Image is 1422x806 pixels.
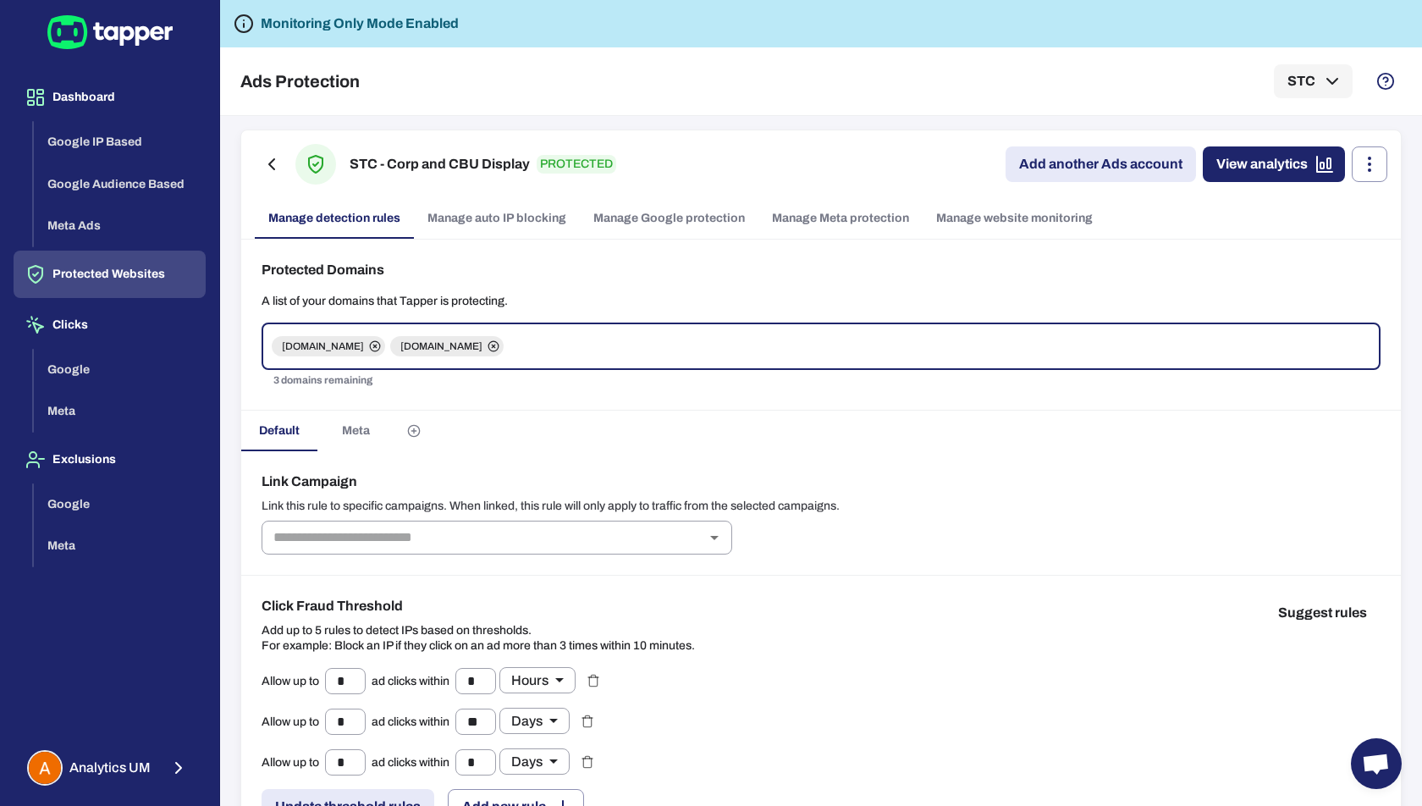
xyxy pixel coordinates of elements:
[34,121,206,163] button: Google IP Based
[499,748,570,775] div: Days
[14,317,206,331] a: Clicks
[34,134,206,148] a: Google IP Based
[261,14,459,34] h6: Monitoring Only Mode Enabled
[262,667,576,694] div: Allow up to ad clicks within
[580,198,758,239] a: Manage Google protection
[262,748,570,776] div: Allow up to ad clicks within
[499,667,576,693] div: Hours
[1351,738,1402,789] div: Open chat
[1006,146,1196,182] a: Add another Ads account
[262,623,695,654] p: Add up to 5 rules to detect IPs based on thresholds. For example: Block an IP if they click on an...
[262,499,1381,514] p: Link this rule to specific campaigns. When linked, this rule will only apply to traffic from the ...
[703,526,726,549] button: Open
[34,361,206,375] a: Google
[34,163,206,206] button: Google Audience Based
[14,436,206,483] button: Exclusions
[34,403,206,417] a: Meta
[34,218,206,232] a: Meta Ads
[14,301,206,349] button: Clicks
[923,198,1106,239] a: Manage website monitoring
[14,743,206,792] button: Analytics UMAnalytics UM
[34,175,206,190] a: Google Audience Based
[29,752,61,784] img: Analytics UM
[390,340,493,353] span: [DOMAIN_NAME]
[394,411,434,451] button: Create custom rules
[262,472,1381,492] h6: Link Campaign
[414,198,580,239] a: Manage auto IP blocking
[262,260,1381,280] h6: Protected Domains
[1274,64,1353,98] button: STC
[14,266,206,280] a: Protected Websites
[262,596,695,616] h6: Click Fraud Threshold
[537,155,616,174] p: PROTECTED
[262,294,1381,309] p: A list of your domains that Tapper is protecting.
[499,708,570,734] div: Days
[259,423,300,439] span: Default
[34,349,206,391] button: Google
[34,495,206,510] a: Google
[34,390,206,433] button: Meta
[272,340,374,353] span: [DOMAIN_NAME]
[34,205,206,247] button: Meta Ads
[255,198,414,239] a: Manage detection rules
[1265,596,1381,630] button: Suggest rules
[69,759,151,776] span: Analytics UM
[34,538,206,552] a: Meta
[14,74,206,121] button: Dashboard
[1203,146,1345,182] a: View analytics
[34,483,206,526] button: Google
[14,251,206,298] button: Protected Websites
[234,14,254,34] svg: Tapper is not blocking any fraudulent activity for this domain
[273,373,1369,389] p: 3 domains remaining
[350,154,530,174] h6: STC - Corp and CBU Display
[272,336,385,356] div: [DOMAIN_NAME]
[34,525,206,567] button: Meta
[342,423,370,439] span: Meta
[390,336,504,356] div: [DOMAIN_NAME]
[14,451,206,466] a: Exclusions
[262,708,570,735] div: Allow up to ad clicks within
[14,89,206,103] a: Dashboard
[758,198,923,239] a: Manage Meta protection
[240,71,360,91] h5: Ads Protection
